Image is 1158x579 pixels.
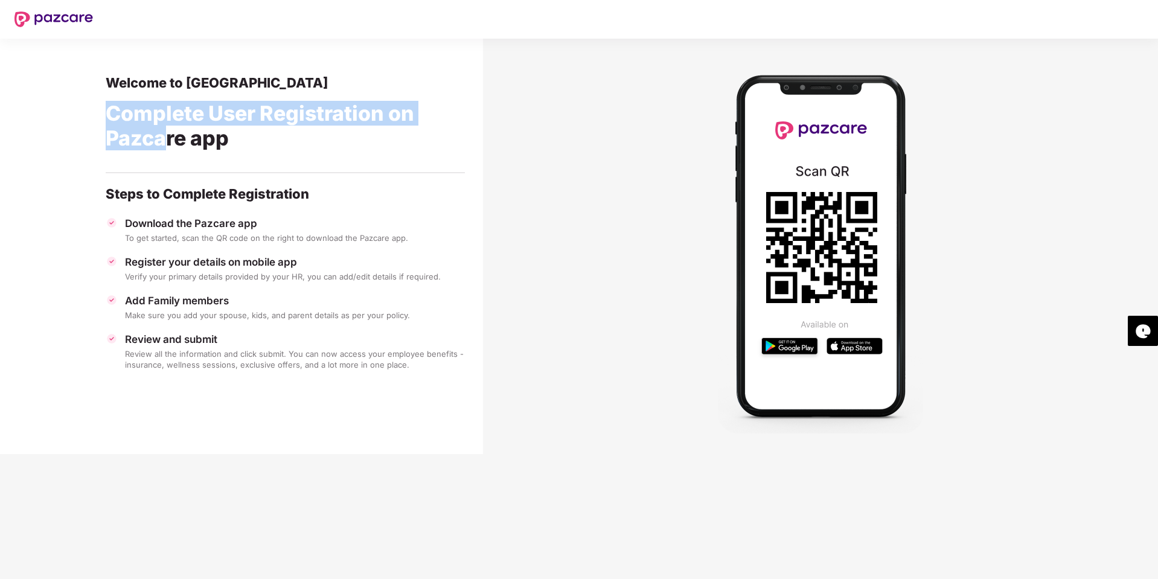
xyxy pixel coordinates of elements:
[106,333,118,345] img: svg+xml;base64,PHN2ZyBpZD0iVGljay0zMngzMiIgeG1sbnM9Imh0dHA6Ly93d3cudzMub3JnLzIwMDAvc3ZnIiB3aWR0aD...
[125,255,465,269] div: Register your details on mobile app
[125,232,465,243] div: To get started, scan the QR code on the right to download the Pazcare app.
[106,217,118,229] img: svg+xml;base64,PHN2ZyBpZD0iVGljay0zMngzMiIgeG1sbnM9Imh0dHA6Ly93d3cudzMub3JnLzIwMDAvc3ZnIiB3aWR0aD...
[125,333,465,346] div: Review and submit
[125,348,465,370] div: Review all the information and click submit. You can now access your employee benefits - insuranc...
[106,185,465,202] div: Steps to Complete Registration
[106,255,118,267] img: svg+xml;base64,PHN2ZyBpZD0iVGljay0zMngzMiIgeG1sbnM9Imh0dHA6Ly93d3cudzMub3JnLzIwMDAvc3ZnIiB3aWR0aD...
[125,217,465,230] div: Download the Pazcare app
[125,271,465,282] div: Verify your primary details provided by your HR, you can add/edit details if required.
[125,310,465,321] div: Make sure you add your spouse, kids, and parent details as per your policy.
[106,74,465,91] div: Welcome to [GEOGRAPHIC_DATA]
[718,59,923,433] img: Mobile
[14,11,93,27] img: New Pazcare Logo
[106,294,118,306] img: svg+xml;base64,PHN2ZyBpZD0iVGljay0zMngzMiIgeG1sbnM9Imh0dHA6Ly93d3cudzMub3JnLzIwMDAvc3ZnIiB3aWR0aD...
[125,294,465,307] div: Add Family members
[106,91,465,165] div: Complete User Registration on Pazcare app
